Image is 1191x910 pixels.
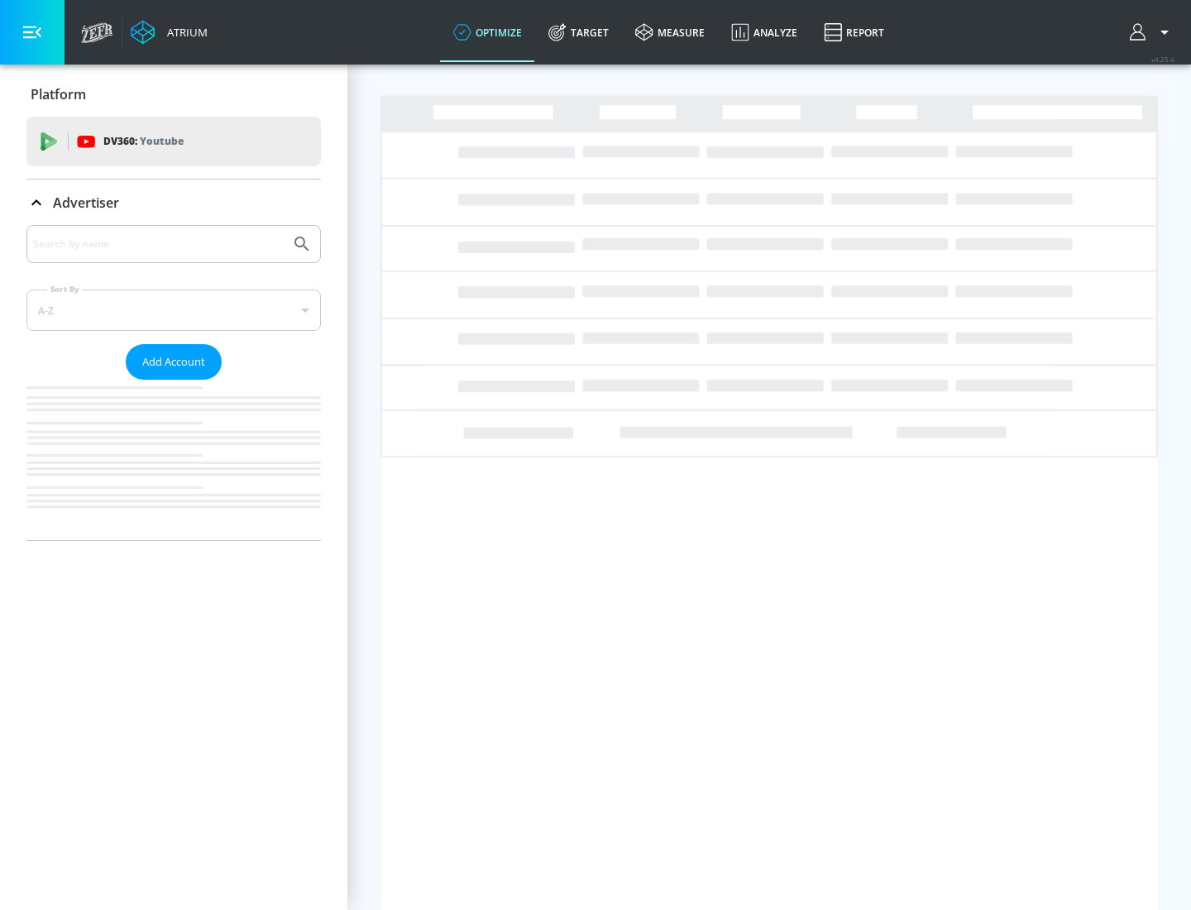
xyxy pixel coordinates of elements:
p: DV360: [103,132,184,151]
p: Platform [31,85,86,103]
div: A-Z [26,290,321,331]
a: Report [811,2,897,62]
a: Analyze [718,2,811,62]
a: measure [622,2,718,62]
div: Platform [26,71,321,117]
div: Advertiser [26,180,321,226]
button: Add Account [126,344,222,380]
div: DV360: Youtube [26,117,321,166]
nav: list of Advertiser [26,380,321,540]
a: Target [535,2,622,62]
input: Search by name [33,233,284,255]
label: Sort By [47,284,83,295]
p: Advertiser [53,194,119,212]
span: Add Account [142,352,205,371]
a: optimize [440,2,535,62]
div: Advertiser [26,225,321,540]
div: Atrium [160,25,208,40]
a: Atrium [131,20,208,45]
p: Youtube [140,132,184,150]
span: v 4.25.4 [1151,55,1174,64]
